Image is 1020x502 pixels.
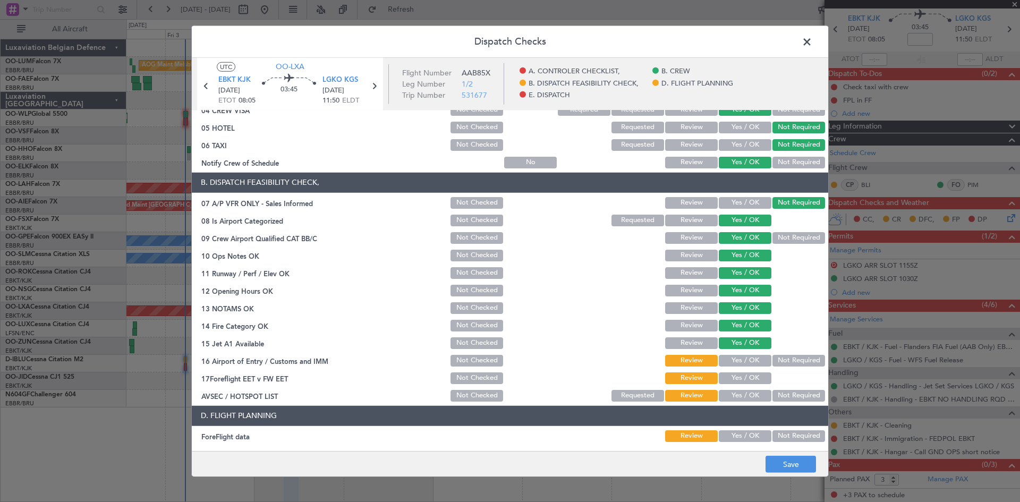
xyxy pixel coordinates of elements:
[772,122,825,133] button: Not Required
[772,139,825,151] button: Not Required
[772,232,825,244] button: Not Required
[772,197,825,209] button: Not Required
[772,157,825,168] button: Not Required
[772,355,825,367] button: Not Required
[772,430,825,442] button: Not Required
[192,25,828,57] header: Dispatch Checks
[772,390,825,402] button: Not Required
